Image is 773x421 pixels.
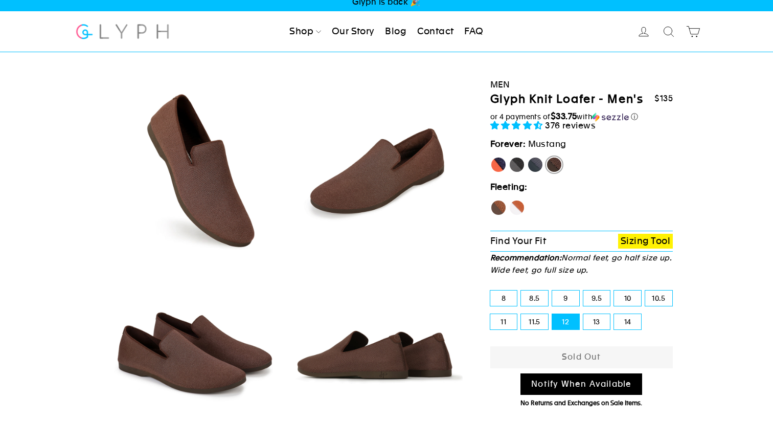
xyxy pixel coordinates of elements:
span: No Returns and Exchanges on Sale Items. [520,400,642,407]
div: or 4 payments of with [490,112,673,122]
a: Blog [381,20,411,43]
p: Normal feet, go half size up. Wide feet, go full size up. [490,252,673,276]
img: Mustang [288,82,463,257]
strong: Fleeting: [490,182,528,192]
label: Rhino [527,157,543,173]
label: 8 [490,291,517,306]
label: 13 [583,314,610,329]
a: Notify When Available [520,373,642,395]
label: 9 [552,291,579,306]
label: 14 [614,314,641,329]
a: Sizing Tool [618,234,673,249]
span: 376 reviews [545,120,596,130]
div: Men [490,78,673,92]
img: Glyph [75,18,170,45]
span: 4.73 stars [490,120,545,130]
label: 10 [614,291,641,306]
span: $135 [654,94,673,103]
img: Sezzle [592,113,629,122]
label: Fox [509,200,525,216]
strong: Forever: [490,139,526,149]
label: Mustang [546,157,562,173]
img: Mustang [105,82,279,257]
a: Contact [413,20,458,43]
label: Panther [509,157,525,173]
label: 11 [490,314,517,329]
a: FAQ [460,20,487,43]
strong: Recommendation: [490,253,562,262]
label: 12 [552,314,579,329]
span: Find Your Fit [490,235,547,246]
a: Our Story [328,20,379,43]
span: $33.75 [551,111,577,121]
span: Sold Out [562,352,601,362]
span: Mustang [528,139,566,149]
label: 10.5 [645,291,672,306]
label: 11.5 [521,314,548,329]
label: [PERSON_NAME] [490,157,507,173]
a: Shop [285,20,325,43]
label: Hawk [490,200,507,216]
div: or 4 payments of$33.75withSezzle Click to learn more about Sezzle [490,112,673,122]
label: 9.5 [583,291,610,306]
label: 8.5 [521,291,548,306]
h1: Glyph Knit Loafer - Men's [490,92,644,107]
button: Sold Out [490,346,673,368]
ul: Primary [285,20,487,43]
